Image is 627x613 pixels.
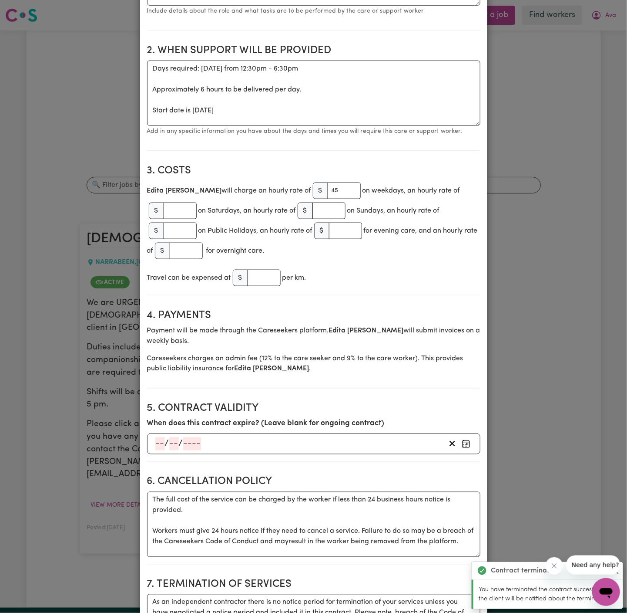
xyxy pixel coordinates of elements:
h2: 4. Payments [147,309,480,322]
span: $ [149,223,164,239]
span: $ [298,203,313,219]
div: will charge an hourly rate of on weekdays, an hourly rate of on Saturdays, an hourly rate of on S... [147,181,480,261]
span: $ [233,270,248,286]
small: Include details about the role and what tasks are to be performed by the care or support worker [147,8,424,14]
iframe: Message from company [567,555,620,575]
input: -- [169,437,179,450]
input: -- [155,437,165,450]
button: Remove contract expiry date [446,437,459,450]
input: ---- [183,437,201,450]
p: Careseekers charges an admin fee ( 12 % to the care seeker and 9% to the care worker). This provi... [147,353,480,374]
b: Edita [PERSON_NAME] [235,366,309,373]
span: / [179,439,183,449]
div: Travel can be expensed at per km. [147,268,480,288]
span: $ [314,223,329,239]
textarea: Days required: [DATE] from 12:30pm - 6:30pm Approximately 6 hours to be delivered per day. Start ... [147,61,480,126]
span: $ [149,203,164,219]
iframe: Close message [546,557,563,575]
h2: 5. Contract Validity [147,403,480,415]
iframe: Button to launch messaging window [592,578,620,606]
span: $ [155,243,170,259]
span: $ [313,183,328,199]
b: Edita [PERSON_NAME] [329,327,404,334]
textarea: The full cost of the service can be charged by the worker if less than 24 business hours notice i... [147,492,480,557]
h2: 6. Cancellation Policy [147,476,480,488]
button: Enter an expiry date for this contract (optional) [459,437,473,450]
p: You have terminated the contract succesfully and the client will be notified about the termination. [479,585,618,604]
h2: 7. Termination of Services [147,579,480,591]
b: Edita [PERSON_NAME] [147,187,222,194]
p: Payment will be made through the Careseekers platform. will submit invoices on a weekly basis. [147,325,480,346]
small: Add in any specific information you have about the days and times you will require this care or s... [147,128,463,135]
label: When does this contract expire? (Leave blank for ongoing contract) [147,418,385,430]
span: / [165,439,169,449]
h2: 3. Costs [147,165,480,177]
strong: Contract terminated [491,566,558,576]
h2: 2. When support will be provided [147,44,480,57]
